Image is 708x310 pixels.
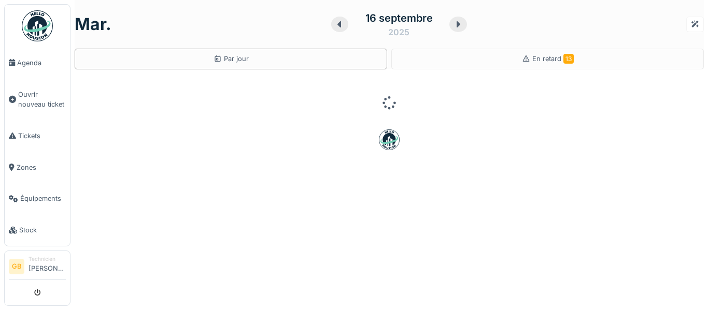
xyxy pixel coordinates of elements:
[19,225,66,235] span: Stock
[379,129,400,150] img: badge-BVDL4wpA.svg
[5,183,70,215] a: Équipements
[29,255,66,263] div: Technicien
[5,47,70,79] a: Agenda
[9,259,24,274] li: GB
[20,194,66,203] span: Équipements
[214,54,249,64] div: Par jour
[5,214,70,246] a: Stock
[563,54,574,64] span: 13
[388,26,409,38] div: 2025
[5,79,70,120] a: Ouvrir nouveau ticket
[18,131,66,141] span: Tickets
[75,14,111,34] h1: mar.
[29,255,66,277] li: [PERSON_NAME]
[17,163,66,172] span: Zones
[18,90,66,109] span: Ouvrir nouveau ticket
[22,10,53,41] img: Badge_color-CXgf-gQk.svg
[5,152,70,183] a: Zones
[532,55,574,63] span: En retard
[5,120,70,152] a: Tickets
[365,10,433,26] div: 16 septembre
[17,58,66,68] span: Agenda
[9,255,66,280] a: GB Technicien[PERSON_NAME]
